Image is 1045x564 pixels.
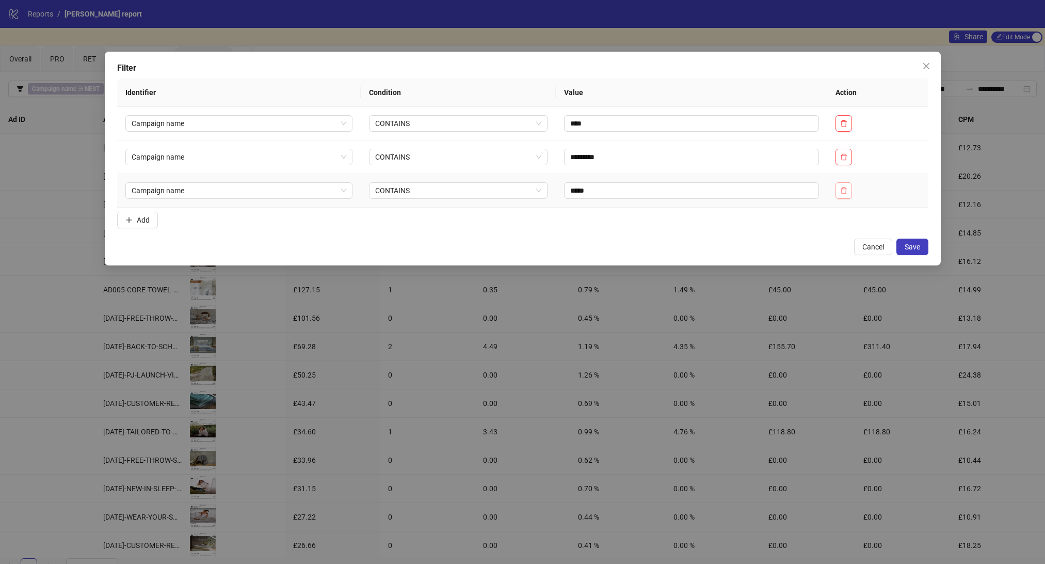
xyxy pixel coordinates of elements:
span: CONTAINS [375,149,541,165]
span: Campaign name [132,116,346,131]
span: delete [840,120,847,127]
span: Add [137,216,150,224]
span: plus [125,216,133,224]
th: Identifier [117,79,361,107]
div: Filter [117,62,928,74]
span: delete [840,187,847,194]
span: Campaign name [132,149,346,165]
span: delete [840,153,847,161]
span: close [922,62,930,70]
button: Save [896,239,928,255]
th: Action [827,79,928,107]
span: Save [905,243,920,251]
span: CONTAINS [375,183,541,198]
span: Campaign name [132,183,346,198]
button: Cancel [854,239,892,255]
button: Add [117,212,158,228]
th: Condition [361,79,556,107]
span: Cancel [862,243,884,251]
th: Value [556,79,827,107]
button: Close [918,58,935,74]
span: CONTAINS [375,116,541,131]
